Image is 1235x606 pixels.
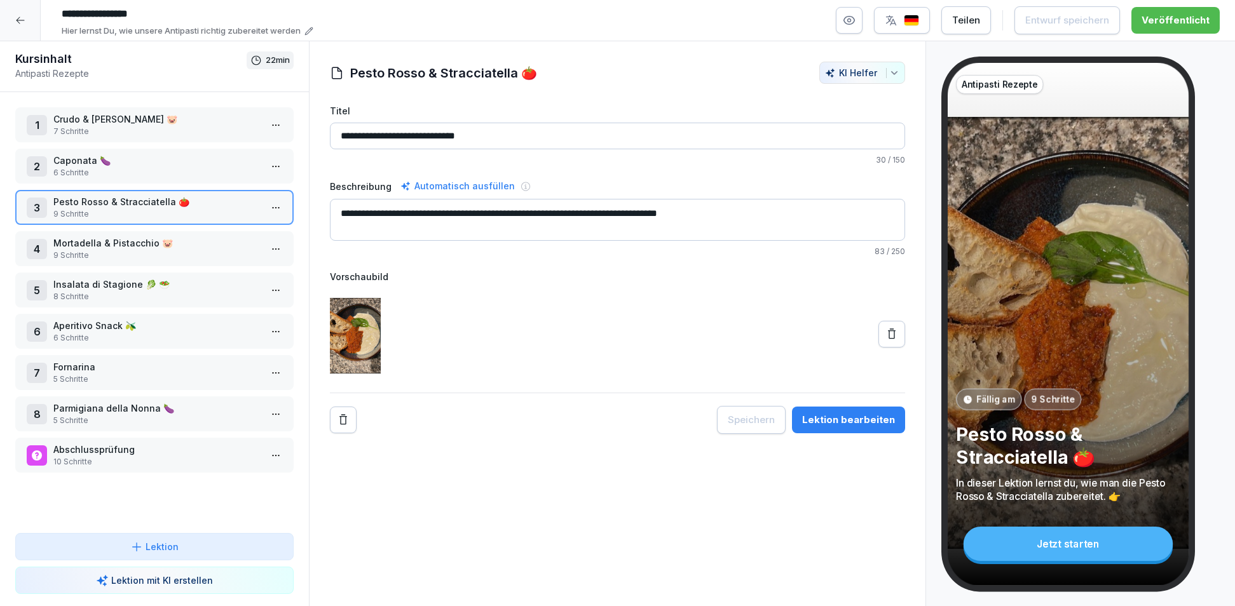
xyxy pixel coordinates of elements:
[53,236,261,250] p: Mortadella & Pistacchio 🐷
[53,360,261,374] p: Fornarina
[15,190,294,225] div: 3Pesto Rosso & Stracciatella 🍅9 Schritte
[27,239,47,259] div: 4
[27,198,47,218] div: 3
[53,443,261,456] p: Abschlussprüfung
[350,64,537,83] h1: Pesto Rosso & Stracciatella 🍅
[15,51,247,67] h1: Kursinhalt
[53,195,261,208] p: Pesto Rosso & Stracciatella 🍅
[956,422,1180,469] p: Pesto Rosso & Stracciatella 🍅
[111,574,213,587] p: Lektion mit KI erstellen
[1014,6,1120,34] button: Entwurf speichern
[1131,7,1220,34] button: Veröffentlicht
[27,280,47,300] div: 5
[962,78,1038,91] p: Antipasti Rezepte
[15,149,294,184] div: 2Caponata 🍆6 Schritte
[27,363,47,383] div: 7
[53,456,261,468] p: 10 Schritte
[53,250,261,261] p: 9 Schritte
[53,126,261,137] p: 7 Schritte
[1025,13,1109,27] div: Entwurf speichern
[53,167,261,178] p: 6 Schritte
[398,178,517,194] div: Automatisch ausfüllen
[330,246,906,257] p: / 250
[1031,393,1075,405] p: 9 Schritte
[330,407,357,433] button: Remove
[15,355,294,390] div: 7Fornarina5 Schritte
[266,54,290,67] p: 22 min
[904,15,919,27] img: de.svg
[27,156,47,177] div: 2
[15,533,294,560] button: Lektion
[15,314,294,349] div: 6Aperitivo Snack 🫒6 Schritte
[15,438,294,473] div: Abschlussprüfung10 Schritte
[819,62,905,84] button: KI Helfer
[330,180,392,193] label: Beschreibung
[53,278,261,291] p: Insalata di Stagione 🥬 🥗
[802,413,895,427] div: Lektion bearbeiten
[956,476,1180,504] p: In dieser Lektion lernst du, wie man die Pesto Rosso & Stracciatella zubereitet. 👉
[27,115,47,135] div: 1
[876,155,886,165] span: 30
[976,393,1015,405] p: Fällig am
[1142,13,1210,27] div: Veröffentlicht
[53,208,261,220] p: 9 Schritte
[53,332,261,344] p: 6 Schritte
[15,107,294,142] div: 1Crudo & [PERSON_NAME] 🐷7 Schritte
[53,319,261,332] p: Aperitivo Snack 🫒
[330,270,906,283] label: Vorschaubild
[62,25,301,37] p: Hier lernst Du, wie unsere Antipasti richtig zubereitet werden
[15,396,294,431] div: 8Parmigiana della Nonna 🍆5 Schritte
[53,401,261,415] p: Parmigiana della Nonna 🍆
[941,6,991,34] button: Teilen
[53,415,261,426] p: 5 Schritte
[27,321,47,342] div: 6
[728,413,775,427] div: Speichern
[15,273,294,307] div: 5Insalata di Stagione 🥬 🥗8 Schritte
[330,154,906,166] p: / 150
[53,374,261,385] p: 5 Schritte
[875,246,885,256] span: 83
[330,104,906,118] label: Titel
[53,112,261,126] p: Crudo & [PERSON_NAME] 🐷
[15,231,294,266] div: 4Mortadella & Pistacchio 🐷9 Schritte
[792,407,905,433] button: Lektion bearbeiten
[27,404,47,424] div: 8
[952,13,980,27] div: Teilen
[53,154,261,167] p: Caponata 🍆
[825,67,899,78] div: KI Helfer
[717,406,786,434] button: Speichern
[964,527,1173,561] div: Jetzt starten
[15,567,294,594] button: Lektion mit KI erstellen
[53,291,261,302] p: 8 Schritte
[15,67,247,80] p: Antipasti Rezepte
[330,288,381,380] img: haadxjxvynsxqyorlihu4vfb.png
[146,540,179,553] p: Lektion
